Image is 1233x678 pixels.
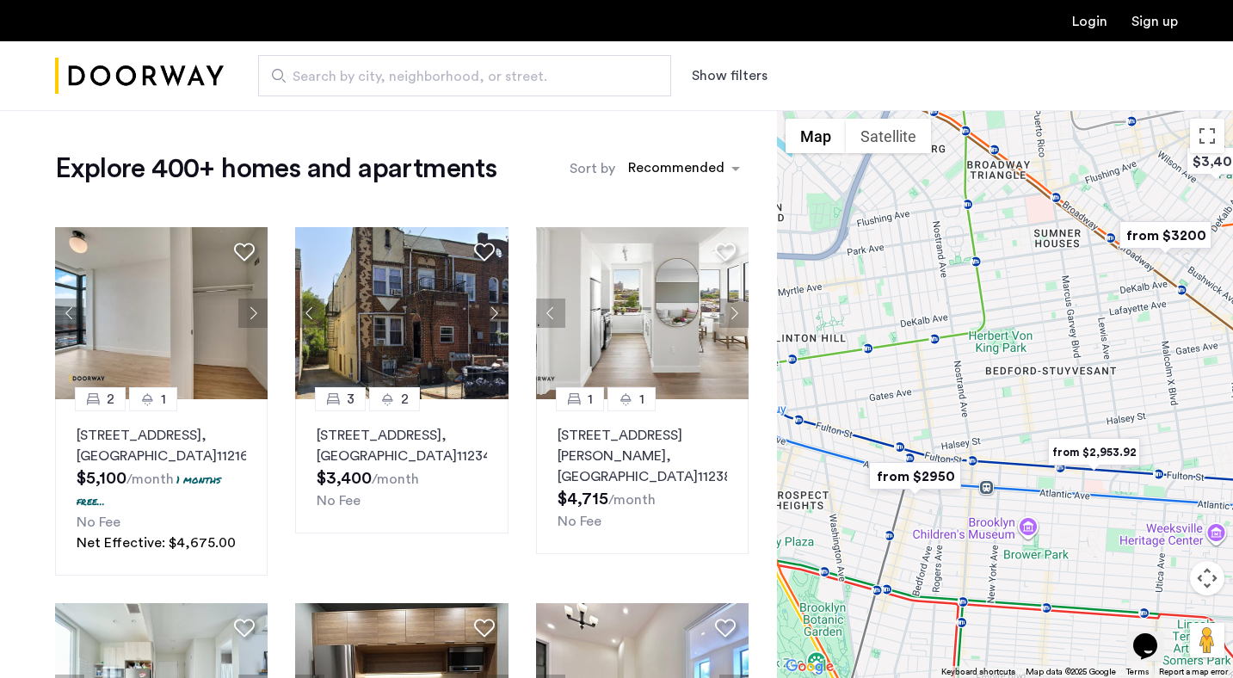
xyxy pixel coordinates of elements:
sub: /month [126,472,174,486]
span: Map data ©2025 Google [1026,668,1116,676]
a: Login [1072,15,1107,28]
button: Next apartment [479,299,509,328]
label: Sort by [570,158,615,179]
button: Previous apartment [55,299,84,328]
button: Toggle fullscreen view [1190,119,1224,153]
a: Registration [1131,15,1178,28]
div: Recommended [626,157,724,182]
p: [STREET_ADDRESS] 11234 [317,425,486,466]
span: No Fee [77,515,120,529]
button: Previous apartment [295,299,324,328]
span: $3,400 [317,470,372,487]
span: No Fee [317,494,361,508]
div: from $3200 [1113,216,1218,255]
button: Next apartment [719,299,749,328]
p: [STREET_ADDRESS] 11216 [77,425,246,466]
ng-select: sort-apartment [620,153,749,184]
button: Show or hide filters [692,65,768,86]
img: 2016_638484540295233130.jpeg [295,227,509,399]
input: Apartment Search [258,55,671,96]
img: logo [55,44,224,108]
span: 2 [401,389,409,410]
button: Next apartment [238,299,268,328]
button: Keyboard shortcuts [941,666,1015,678]
a: Open this area in Google Maps (opens a new window) [781,656,838,678]
iframe: chat widget [1126,609,1181,661]
span: 2 [107,389,114,410]
button: Map camera controls [1190,561,1224,595]
div: from $3,245.00 [674,374,780,413]
button: Show satellite imagery [846,119,931,153]
span: 3 [347,389,354,410]
span: 1 [161,389,166,410]
span: 1 [588,389,593,410]
span: Net Effective: $4,675.00 [77,536,236,550]
button: Previous apartment [536,299,565,328]
a: Terms (opens in new tab) [1126,666,1149,678]
a: Report a map error [1159,666,1228,678]
a: 21[STREET_ADDRESS], [GEOGRAPHIC_DATA]112161 months free...No FeeNet Effective: $4,675.00 [55,399,268,576]
span: Search by city, neighborhood, or street. [293,66,623,87]
button: Drag Pegman onto the map to open Street View [1190,623,1224,657]
button: Show street map [786,119,846,153]
sub: /month [372,472,419,486]
p: [STREET_ADDRESS][PERSON_NAME] 11238 [558,425,727,487]
span: 1 [639,389,644,410]
div: from $2950 [862,457,968,496]
a: 11[STREET_ADDRESS][PERSON_NAME], [GEOGRAPHIC_DATA]11238No Fee [536,399,749,554]
h1: Explore 400+ homes and apartments [55,151,496,186]
a: Cazamio Logo [55,44,224,108]
span: No Fee [558,515,601,528]
img: 2016_638673975962267132.jpeg [55,227,268,399]
span: $4,715 [558,490,608,508]
div: from $2,953.92 [1041,433,1147,472]
img: Google [781,656,838,678]
a: 32[STREET_ADDRESS], [GEOGRAPHIC_DATA]11234No Fee [295,399,508,533]
img: 2016_638666715889771230.jpeg [536,227,749,399]
sub: /month [608,493,656,507]
span: $5,100 [77,470,126,487]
